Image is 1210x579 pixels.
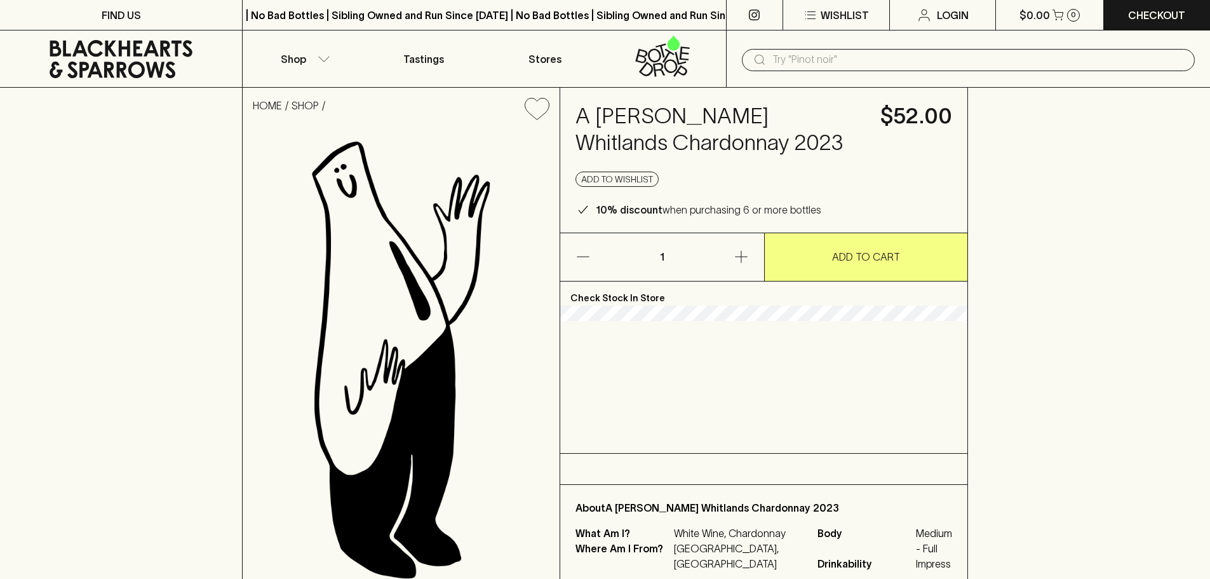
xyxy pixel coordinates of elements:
[528,51,561,67] p: Stores
[821,8,869,23] p: Wishlist
[560,282,967,306] p: Check Stock In Store
[520,93,555,125] button: Add to wishlist
[363,31,484,87] a: Tastings
[647,233,677,281] p: 1
[102,8,141,23] p: FIND US
[596,202,821,217] p: when purchasing 6 or more bottles
[765,233,968,281] button: ADD TO CART
[937,8,969,23] p: Login
[674,526,802,541] p: White Wine, Chardonnay
[916,556,952,571] span: Impress
[880,103,952,130] h4: $52.00
[575,500,952,515] p: About A [PERSON_NAME] Whitlands Chardonnay 2023
[575,541,671,571] p: Where Am I From?
[1071,11,1076,18] p: 0
[772,50,1185,70] input: Try "Pinot noir"
[575,172,659,187] button: Add to wishlist
[485,31,605,87] a: Stores
[674,541,802,571] p: [GEOGRAPHIC_DATA], [GEOGRAPHIC_DATA]
[817,526,913,556] span: Body
[243,31,363,87] button: Shop
[253,100,282,111] a: HOME
[575,103,865,156] h4: A [PERSON_NAME] Whitlands Chardonnay 2023
[403,51,444,67] p: Tastings
[1128,8,1185,23] p: Checkout
[281,51,306,67] p: Shop
[596,204,662,215] b: 10% discount
[292,100,319,111] a: SHOP
[817,556,913,571] span: Drinkability
[916,526,952,556] span: Medium - Full
[575,526,671,541] p: What Am I?
[832,249,900,264] p: ADD TO CART
[1019,8,1050,23] p: $0.00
